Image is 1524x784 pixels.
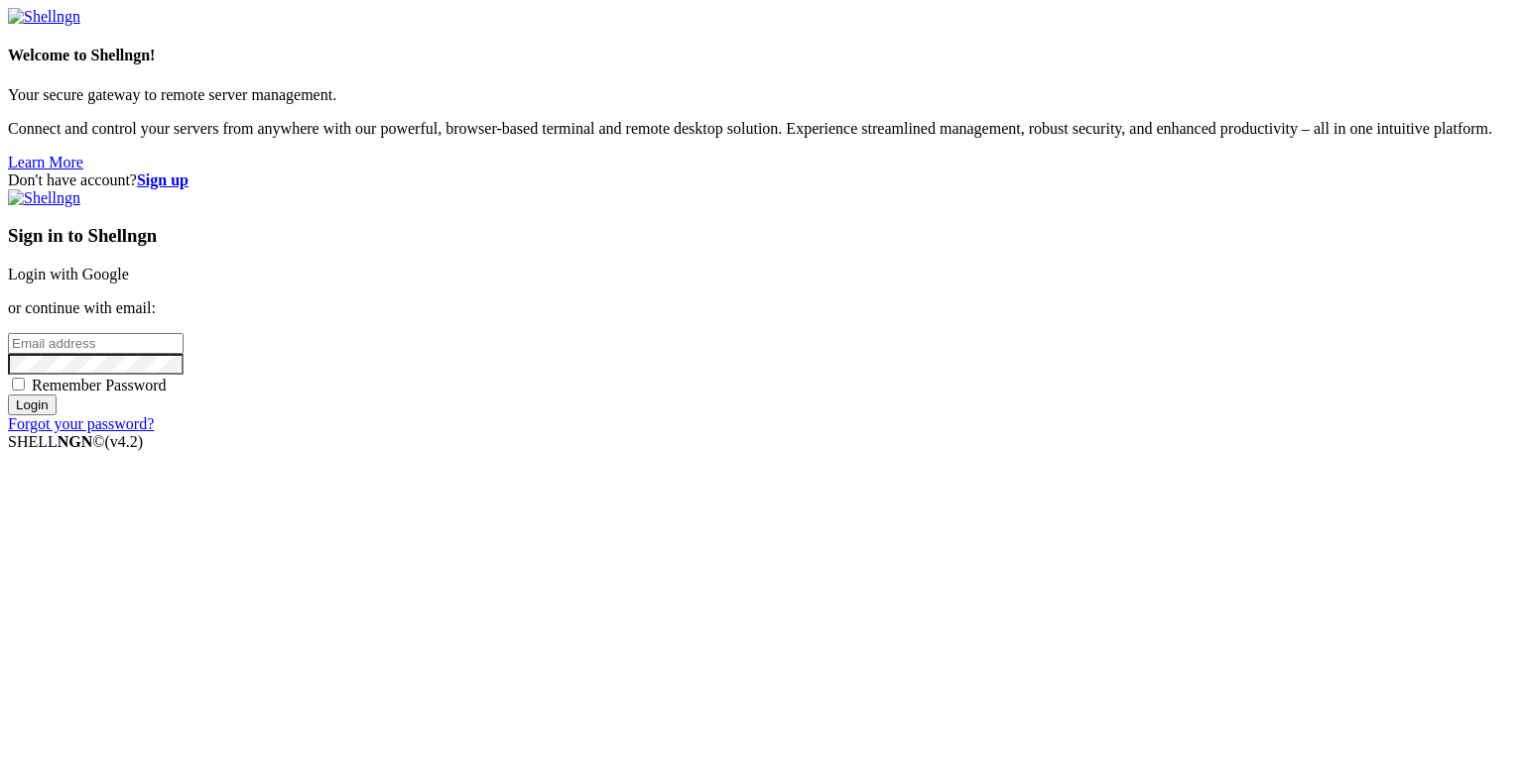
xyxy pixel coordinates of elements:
div: Don't have account? [8,171,1516,189]
p: Connect and control your servers from anywhere with our powerful, browser-based terminal and remo... [8,120,1516,138]
p: Your secure gateway to remote server management. [8,86,1516,104]
h3: Sign in to Shellngn [8,225,1516,247]
a: Sign up [137,171,189,188]
p: or continue with email: [8,299,1516,317]
span: 4.2.0 [105,433,144,450]
a: Learn More [8,154,83,170]
h4: Welcome to Shellngn! [8,47,1516,64]
span: SHELL © [8,433,143,450]
b: NGN [58,433,93,450]
img: Shellngn [8,8,80,26]
span: Remember Password [32,377,167,393]
a: Forgot your password? [8,415,154,432]
input: Remember Password [12,378,25,391]
input: Email address [8,333,184,354]
a: Login with Google [8,266,129,282]
img: Shellngn [8,189,80,207]
input: Login [8,394,57,415]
